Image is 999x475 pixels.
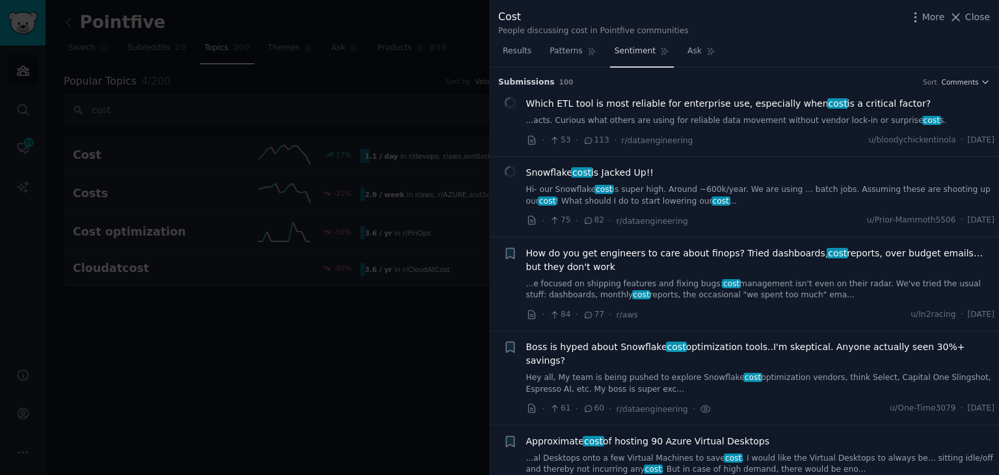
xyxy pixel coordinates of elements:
span: r/dataengineering [617,217,688,226]
span: 100 [559,78,574,86]
span: cost [712,197,730,206]
div: People discussing cost in Pointfive communities [498,25,689,37]
span: · [542,402,544,416]
a: Sentiment [610,41,674,68]
span: [DATE] [968,135,994,146]
div: Sort [923,77,937,87]
a: Hey all, My team is being pushed to explore Snowflakecostoptimization vendors, think Select, Capi... [526,372,995,395]
div: Cost [498,9,689,25]
span: · [542,214,544,228]
span: · [542,133,544,147]
span: cost [632,290,651,299]
a: Patterns [545,41,600,68]
span: r/dataengineering [621,136,693,145]
span: Approximate of hosting 90 Azure Virtual Desktops [526,435,770,448]
span: · [693,402,695,416]
span: [DATE] [968,309,994,321]
span: 75 [549,215,570,226]
a: Approximatecostof hosting 90 Azure Virtual Desktops [526,435,770,448]
span: cost [666,342,687,352]
span: Results [503,46,531,57]
a: Results [498,41,536,68]
span: Comments [942,77,979,87]
a: ...acts. Curious what others are using for reliable data movement without vendor lock-in or surpr... [526,115,995,127]
span: u/In2racing [911,309,955,321]
span: · [961,215,963,226]
a: Ask [683,41,720,68]
span: · [542,308,544,321]
span: · [961,135,963,146]
a: Hi- our Snowflakecostis super high. Around ~600k/year. We are using ... batch jobs. Assuming thes... [526,184,995,207]
span: Close [965,10,990,24]
span: · [609,402,611,416]
a: How do you get engineers to care about finops? Tried dashboards,costreports, over budget emails… ... [526,247,995,274]
span: cost [743,373,762,382]
span: u/bloodychickentinola [869,135,956,146]
span: cost [644,465,663,474]
span: Boss is hyped about Snowflake optimization tools..I'm skeptical. Anyone actually seen 30%+ savings? [526,340,995,368]
a: Boss is hyped about Snowflakecostoptimization tools..I'm skeptical. Anyone actually seen 30%+ sav... [526,340,995,368]
span: cost [827,98,849,109]
span: r/aws [617,310,638,319]
span: 113 [583,135,609,146]
span: 60 [583,403,604,414]
span: · [576,402,578,416]
span: cost [538,197,557,206]
span: · [576,133,578,147]
span: cost [827,248,848,258]
span: · [609,308,611,321]
span: 61 [549,403,570,414]
span: · [961,309,963,321]
span: 77 [583,309,604,321]
span: 53 [549,135,570,146]
span: Ask [687,46,702,57]
span: · [609,214,611,228]
span: · [576,214,578,228]
span: Which ETL tool is most reliable for enterprise use, especially when is a critical factor? [526,97,931,111]
span: · [614,133,617,147]
span: u/One-Time3079 [890,403,955,414]
span: More [922,10,945,24]
a: Which ETL tool is most reliable for enterprise use, especially whencostis a critical factor? [526,97,931,111]
span: cost [724,454,743,463]
span: Sentiment [615,46,656,57]
span: · [576,308,578,321]
span: Snowflake is Jacked Up!! [526,166,654,180]
span: 82 [583,215,604,226]
a: Snowflakecostis Jacked Up!! [526,166,654,180]
span: r/dataengineering [617,405,688,414]
span: cost [594,185,613,194]
span: Patterns [550,46,582,57]
span: cost [922,116,941,125]
span: [DATE] [968,215,994,226]
span: Submission s [498,77,555,88]
span: u/Prior-Mammoth5506 [867,215,956,226]
span: · [961,403,963,414]
span: [DATE] [968,403,994,414]
span: cost [722,279,741,288]
button: Close [949,10,990,24]
a: ...e focused on shipping features and fixing bugs:costmanagement isn't even on their radar. We've... [526,278,995,301]
span: cost [571,167,593,178]
button: Comments [942,77,990,87]
span: 84 [549,309,570,321]
span: How do you get engineers to care about finops? Tried dashboards, reports, over budget emails… but... [526,247,995,274]
button: More [909,10,945,24]
span: cost [583,436,604,446]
